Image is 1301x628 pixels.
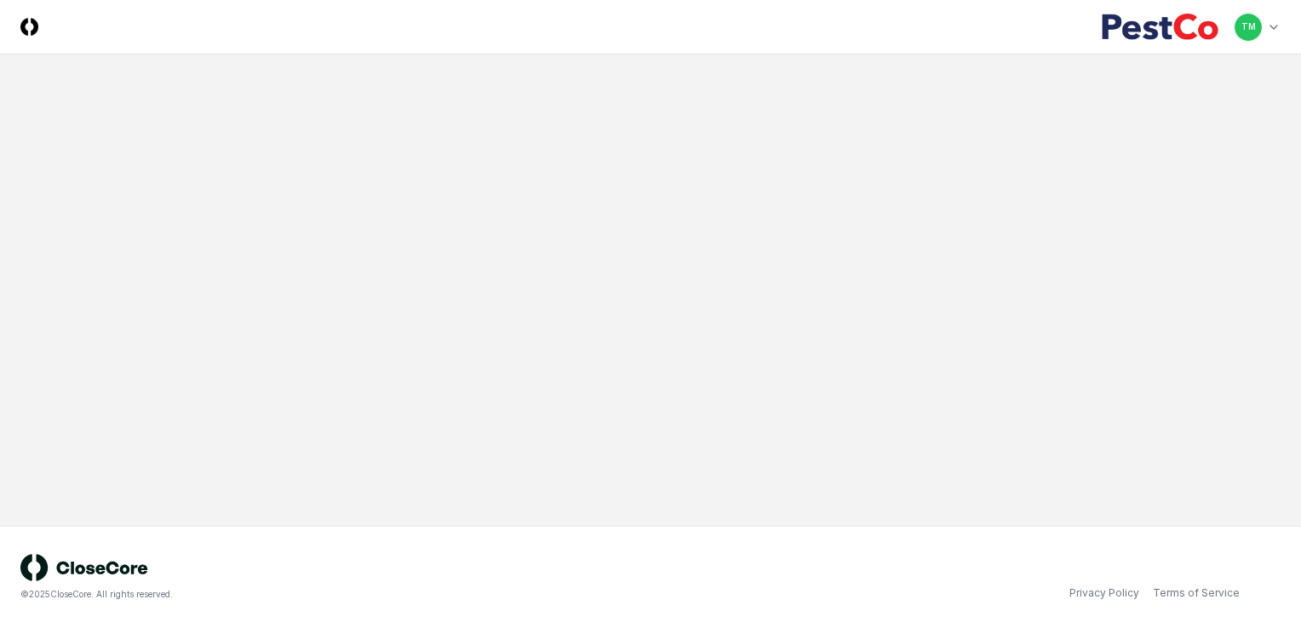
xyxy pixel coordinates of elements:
[20,554,148,581] img: logo
[1153,585,1240,601] a: Terms of Service
[20,18,38,36] img: Logo
[1101,14,1219,41] img: PestCo logo
[1241,20,1256,33] span: TM
[1069,585,1139,601] a: Privacy Policy
[1233,12,1264,43] button: TM
[20,588,650,601] div: © 2025 CloseCore. All rights reserved.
